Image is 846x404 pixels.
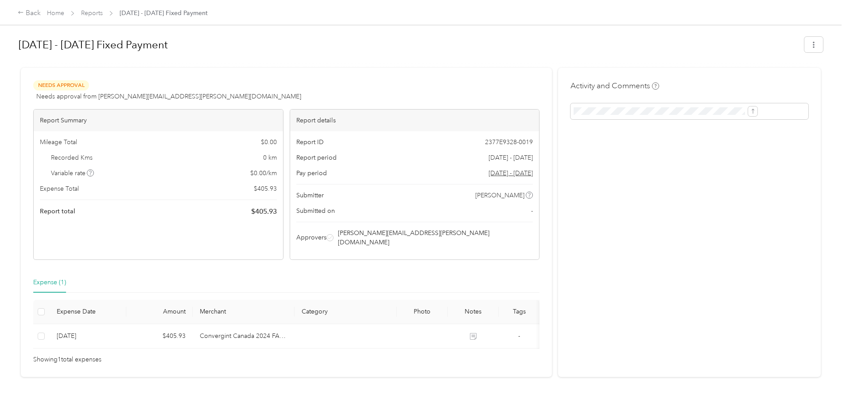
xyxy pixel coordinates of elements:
[254,184,277,193] span: $ 405.93
[251,206,277,217] span: $ 405.93
[397,300,448,324] th: Photo
[126,324,193,349] td: $405.93
[485,137,533,147] span: 2377E9328-0019
[296,206,335,216] span: Submitted on
[40,137,77,147] span: Mileage Total
[296,191,324,200] span: Submitter
[499,324,539,349] td: -
[290,110,539,131] div: Report details
[531,206,533,216] span: -
[50,300,126,324] th: Expense Date
[33,355,101,365] span: Showing 1 total expenses
[250,169,277,178] span: $ 0.00 / km
[34,110,283,131] div: Report Summary
[33,278,66,287] div: Expense (1)
[40,207,75,216] span: Report total
[506,308,532,315] div: Tags
[338,228,532,247] span: [PERSON_NAME][EMAIL_ADDRESS][PERSON_NAME][DOMAIN_NAME]
[475,191,524,200] span: [PERSON_NAME]
[193,324,295,349] td: Convergint Canada 2024 FAVR program
[296,233,326,242] span: Approvers
[36,92,301,101] span: Needs approval from [PERSON_NAME][EMAIL_ADDRESS][PERSON_NAME][DOMAIN_NAME]
[448,300,499,324] th: Notes
[263,153,277,162] span: 0 km
[19,34,798,55] h1: Aug 1 - 31, 2025 Fixed Payment
[193,300,295,324] th: Merchant
[570,80,659,91] h4: Activity and Comments
[40,184,79,193] span: Expense Total
[126,300,193,324] th: Amount
[489,153,533,162] span: [DATE] - [DATE]
[489,169,533,178] span: Go to pay period
[518,332,520,340] span: -
[296,137,324,147] span: Report ID
[33,80,89,90] span: Needs Approval
[51,169,94,178] span: Variable rate
[47,9,64,17] a: Home
[499,300,539,324] th: Tags
[296,153,337,162] span: Report period
[18,8,41,19] div: Back
[796,354,846,404] iframe: Everlance-gr Chat Button Frame
[261,137,277,147] span: $ 0.00
[50,324,126,349] td: 9-2-2025
[81,9,103,17] a: Reports
[120,8,208,18] span: [DATE] - [DATE] Fixed Payment
[295,300,397,324] th: Category
[51,153,93,162] span: Recorded Kms
[296,169,327,178] span: Pay period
